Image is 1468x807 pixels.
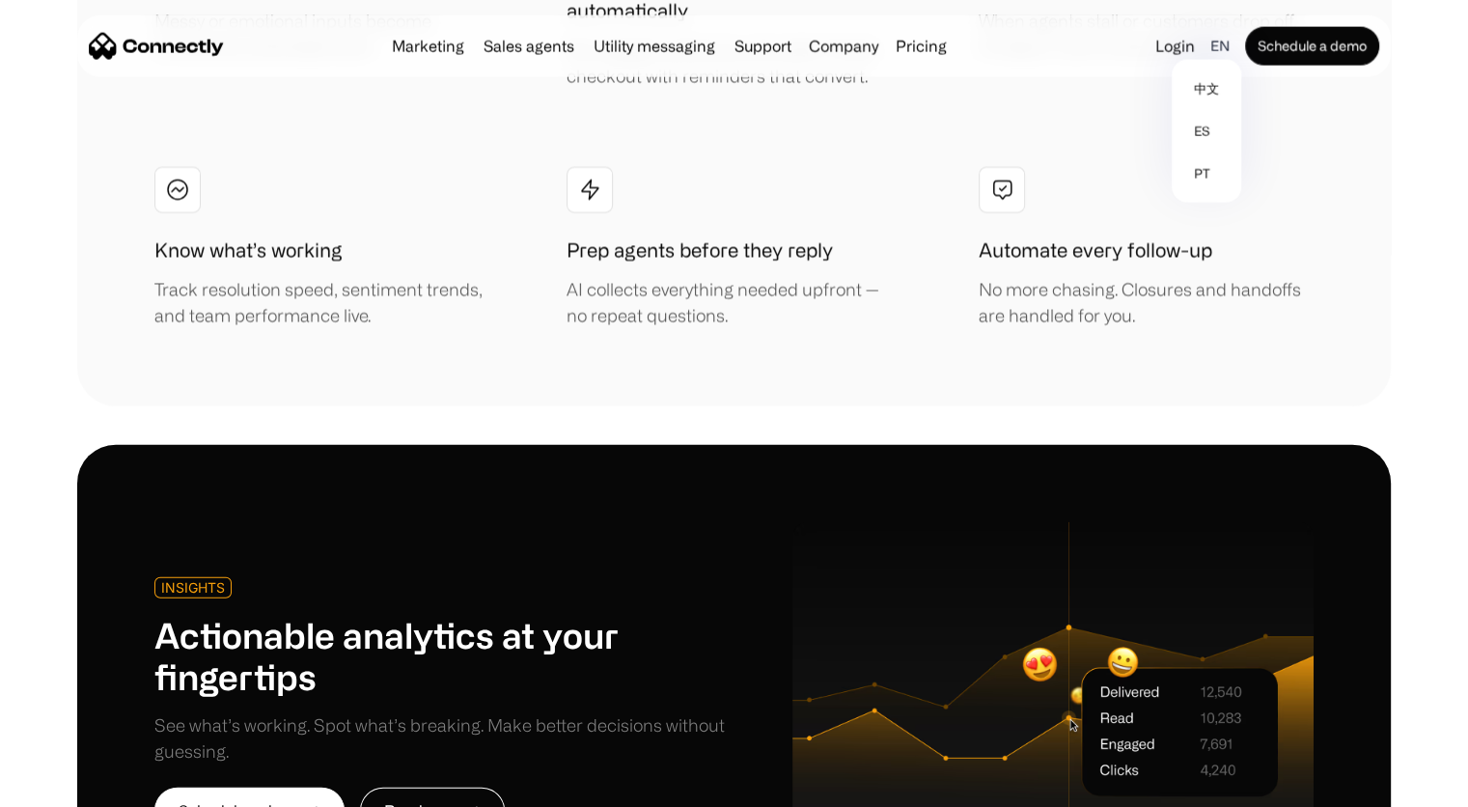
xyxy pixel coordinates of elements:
[586,39,723,54] a: Utility messaging
[567,277,901,329] div: AI collects everything needed upfront — no repeat questions.
[888,39,955,54] a: Pricing
[89,32,224,61] a: home
[154,712,734,765] div: See what’s working. Spot what’s breaking. Make better decisions without guessing.
[1245,27,1379,66] a: Schedule a demo
[1179,68,1233,110] a: 中文
[1148,33,1203,60] a: Login
[1172,60,1241,203] nav: en
[39,773,116,800] ul: Language list
[154,237,343,265] h1: Know what’s working
[161,580,225,595] div: INSIGHTS
[19,771,116,800] aside: Language selected: English
[1179,153,1233,195] a: pt
[154,277,489,329] div: Track resolution speed, sentiment trends, and team performance live.
[476,39,582,54] a: Sales agents
[809,33,878,60] div: Company
[803,33,884,60] div: Company
[1203,33,1241,60] div: en
[567,237,833,265] h1: Prep agents before they reply
[979,277,1314,329] div: No more chasing. Closures and handoffs are handled for you.
[384,39,472,54] a: Marketing
[154,614,734,697] h1: Actionable analytics at your fingertips
[979,237,1212,265] h1: Automate every follow-up
[1210,33,1230,60] div: en
[727,39,799,54] a: Support
[1179,110,1233,153] a: es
